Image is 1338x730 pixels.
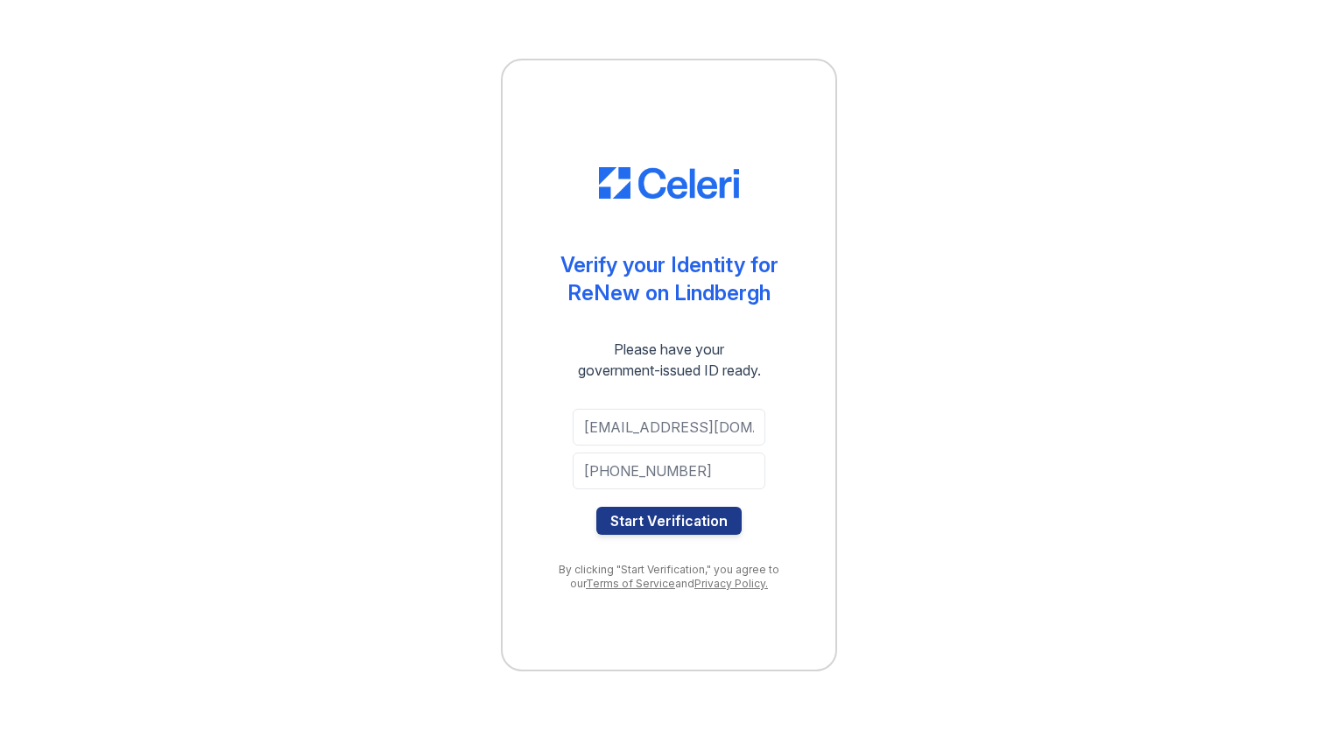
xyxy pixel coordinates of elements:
input: Email [573,409,765,446]
a: Terms of Service [586,577,675,590]
div: Please have your government-issued ID ready. [546,339,792,381]
button: Start Verification [596,507,742,535]
a: Privacy Policy. [694,577,768,590]
div: By clicking "Start Verification," you agree to our and [538,563,800,591]
input: Phone [573,453,765,489]
div: Verify your Identity for ReNew on Lindbergh [560,251,778,307]
img: CE_Logo_Blue-a8612792a0a2168367f1c8372b55b34899dd931a85d93a1a3d3e32e68fde9ad4.png [599,167,739,199]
